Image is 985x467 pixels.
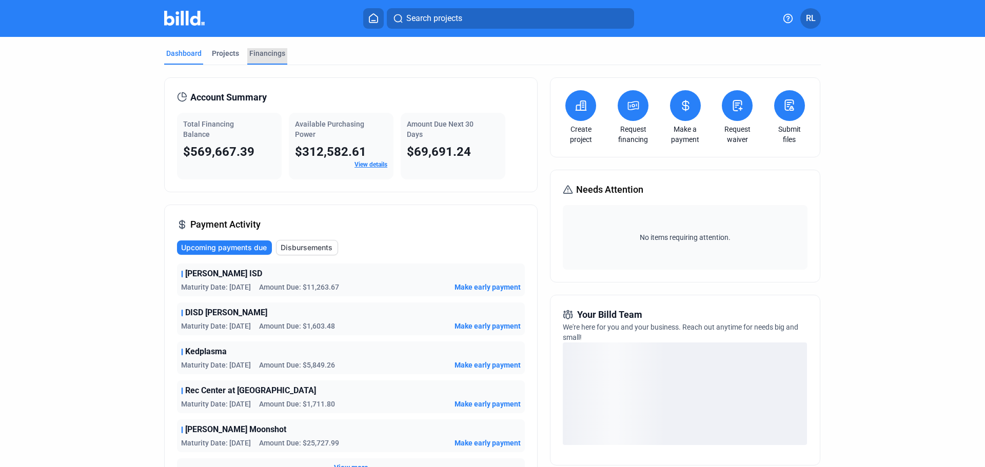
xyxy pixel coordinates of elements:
[567,232,803,242] span: No items requiring attention.
[185,384,316,397] span: Rec Center at [GEOGRAPHIC_DATA]
[563,342,807,445] div: loading
[212,48,239,58] div: Projects
[455,360,521,370] button: Make early payment
[185,307,267,319] span: DISD [PERSON_NAME]
[354,161,387,168] a: View details
[181,399,251,409] span: Maturity Date: [DATE]
[259,438,339,448] span: Amount Due: $25,727.99
[806,12,816,25] span: RL
[181,360,251,370] span: Maturity Date: [DATE]
[259,399,335,409] span: Amount Due: $1,711.80
[615,124,651,145] a: Request financing
[183,120,234,138] span: Total Financing Balance
[183,145,254,159] span: $569,667.39
[185,346,227,358] span: Kedplasma
[563,323,798,341] span: We're here for you and your business. Reach out anytime for needs big and small!
[455,438,521,448] button: Make early payment
[259,321,335,331] span: Amount Due: $1,603.48
[181,282,251,292] span: Maturity Date: [DATE]
[190,90,267,105] span: Account Summary
[181,321,251,331] span: Maturity Date: [DATE]
[185,423,286,436] span: [PERSON_NAME] Moonshot
[295,145,366,159] span: $312,582.61
[295,120,364,138] span: Available Purchasing Power
[164,11,205,26] img: Billd Company Logo
[276,240,338,255] button: Disbursements
[576,182,643,197] span: Needs Attention
[719,124,755,145] a: Request waiver
[166,48,202,58] div: Dashboard
[407,145,471,159] span: $69,691.24
[577,308,642,322] span: Your Billd Team
[181,242,267,253] span: Upcoming payments due
[387,8,634,29] button: Search projects
[181,438,251,448] span: Maturity Date: [DATE]
[455,399,521,409] button: Make early payment
[800,8,821,29] button: RL
[259,360,335,370] span: Amount Due: $5,849.26
[190,217,261,232] span: Payment Activity
[455,282,521,292] button: Make early payment
[455,321,521,331] button: Make early payment
[259,282,339,292] span: Amount Due: $11,263.67
[249,48,285,58] div: Financings
[406,12,462,25] span: Search projects
[563,124,599,145] a: Create project
[667,124,703,145] a: Make a payment
[407,120,474,138] span: Amount Due Next 30 Days
[177,240,272,255] button: Upcoming payments due
[185,268,262,280] span: [PERSON_NAME] ISD
[281,242,332,253] span: Disbursements
[772,124,807,145] a: Submit files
